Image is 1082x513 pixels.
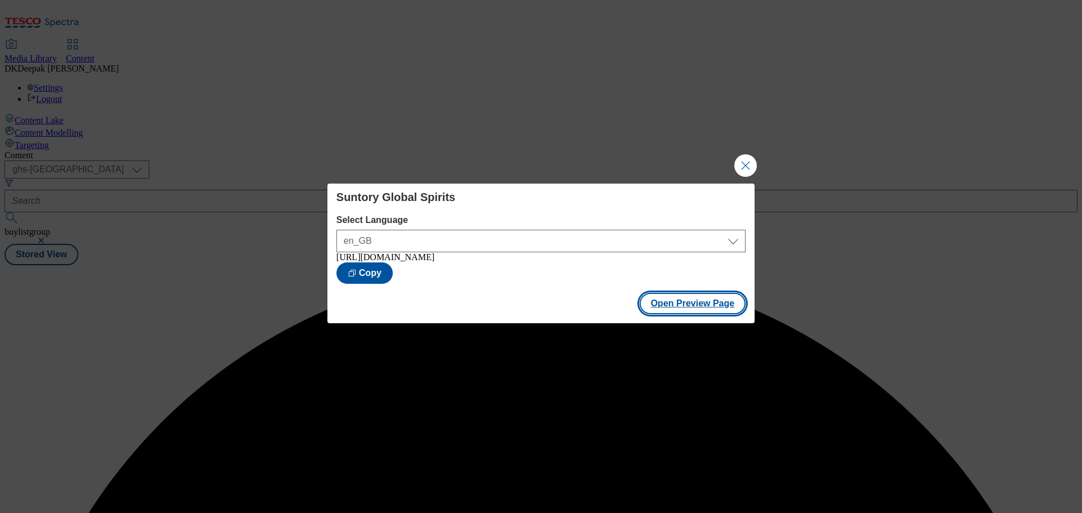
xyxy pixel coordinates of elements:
[327,184,755,323] div: Modal
[336,215,746,225] label: Select Language
[336,190,746,204] h4: Suntory Global Spirits
[640,293,746,314] button: Open Preview Page
[336,262,393,284] button: Copy
[336,252,746,262] div: [URL][DOMAIN_NAME]
[734,154,757,177] button: Close Modal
